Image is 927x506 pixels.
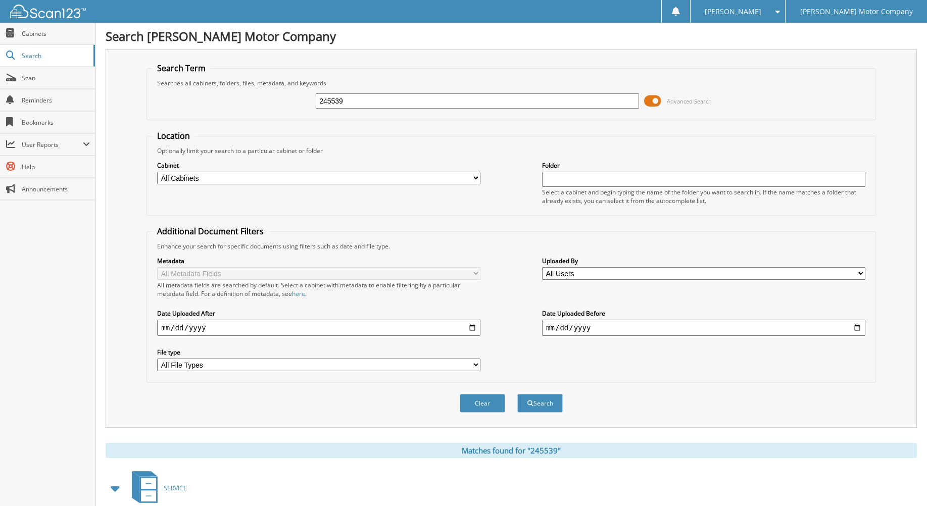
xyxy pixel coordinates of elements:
[152,146,870,155] div: Optionally limit your search to a particular cabinet or folder
[22,185,90,193] span: Announcements
[157,281,480,298] div: All metadata fields are searched by default. Select a cabinet with metadata to enable filtering b...
[152,242,870,250] div: Enhance your search for specific documents using filters such as date and file type.
[152,226,269,237] legend: Additional Document Filters
[292,289,305,298] a: here
[542,161,865,170] label: Folder
[460,394,505,413] button: Clear
[106,28,917,44] h1: Search [PERSON_NAME] Motor Company
[152,79,870,87] div: Searches all cabinets, folders, files, metadata, and keywords
[542,309,865,318] label: Date Uploaded Before
[22,74,90,82] span: Scan
[157,309,480,318] label: Date Uploaded After
[164,484,187,492] span: SERVICE
[22,52,88,60] span: Search
[157,257,480,265] label: Metadata
[517,394,563,413] button: Search
[800,9,913,15] span: [PERSON_NAME] Motor Company
[152,63,211,74] legend: Search Term
[157,320,480,336] input: start
[106,443,917,458] div: Matches found for "245539"
[157,348,480,357] label: File type
[10,5,86,18] img: scan123-logo-white.svg
[542,257,865,265] label: Uploaded By
[542,320,865,336] input: end
[22,96,90,105] span: Reminders
[157,161,480,170] label: Cabinet
[22,29,90,38] span: Cabinets
[22,163,90,171] span: Help
[22,118,90,127] span: Bookmarks
[22,140,83,149] span: User Reports
[542,188,865,205] div: Select a cabinet and begin typing the name of the folder you want to search in. If the name match...
[667,97,712,105] span: Advanced Search
[152,130,195,141] legend: Location
[705,9,761,15] span: [PERSON_NAME]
